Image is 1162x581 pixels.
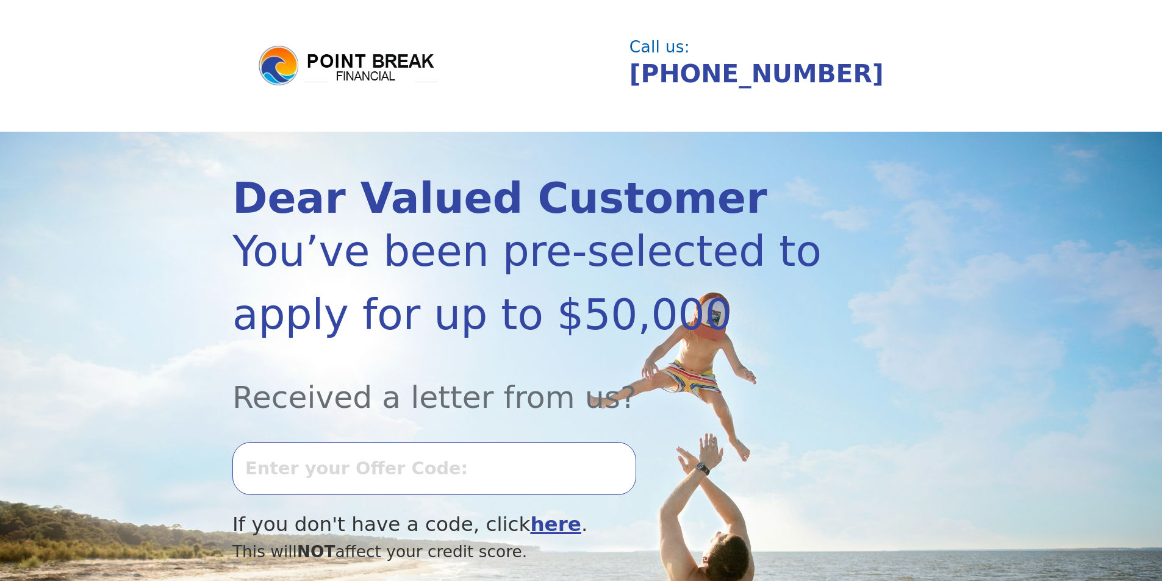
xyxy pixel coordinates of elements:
div: If you don't have a code, click . [232,510,825,540]
a: [PHONE_NUMBER] [629,59,884,88]
div: This will affect your credit score. [232,540,825,564]
a: here [530,513,581,536]
img: logo.png [257,44,440,88]
span: NOT [297,542,335,561]
div: Call us: [629,39,920,55]
div: You’ve been pre-selected to apply for up to $50,000 [232,219,825,346]
input: Enter your Offer Code: [232,442,636,494]
div: Received a letter from us? [232,346,825,420]
div: Dear Valued Customer [232,177,825,219]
